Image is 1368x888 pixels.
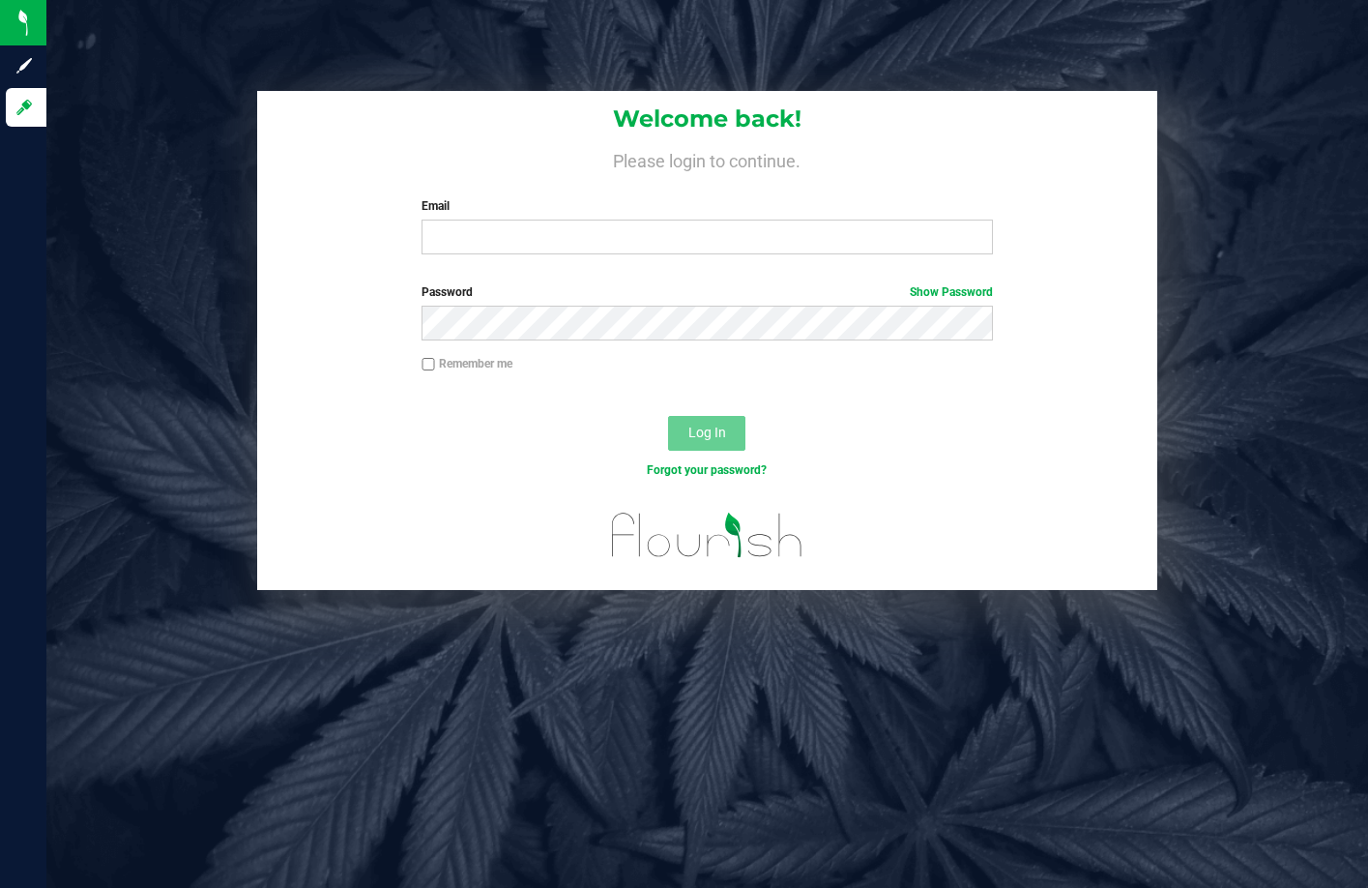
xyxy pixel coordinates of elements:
[595,499,820,572] img: flourish_logo.svg
[647,463,767,477] a: Forgot your password?
[668,416,745,451] button: Log In
[422,285,473,299] span: Password
[15,56,34,75] inline-svg: Sign up
[257,106,1157,132] h1: Welcome back!
[422,197,993,215] label: Email
[422,355,512,372] label: Remember me
[422,358,435,371] input: Remember me
[688,425,726,440] span: Log In
[910,285,993,299] a: Show Password
[15,98,34,117] inline-svg: Log in
[257,147,1157,170] h4: Please login to continue.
